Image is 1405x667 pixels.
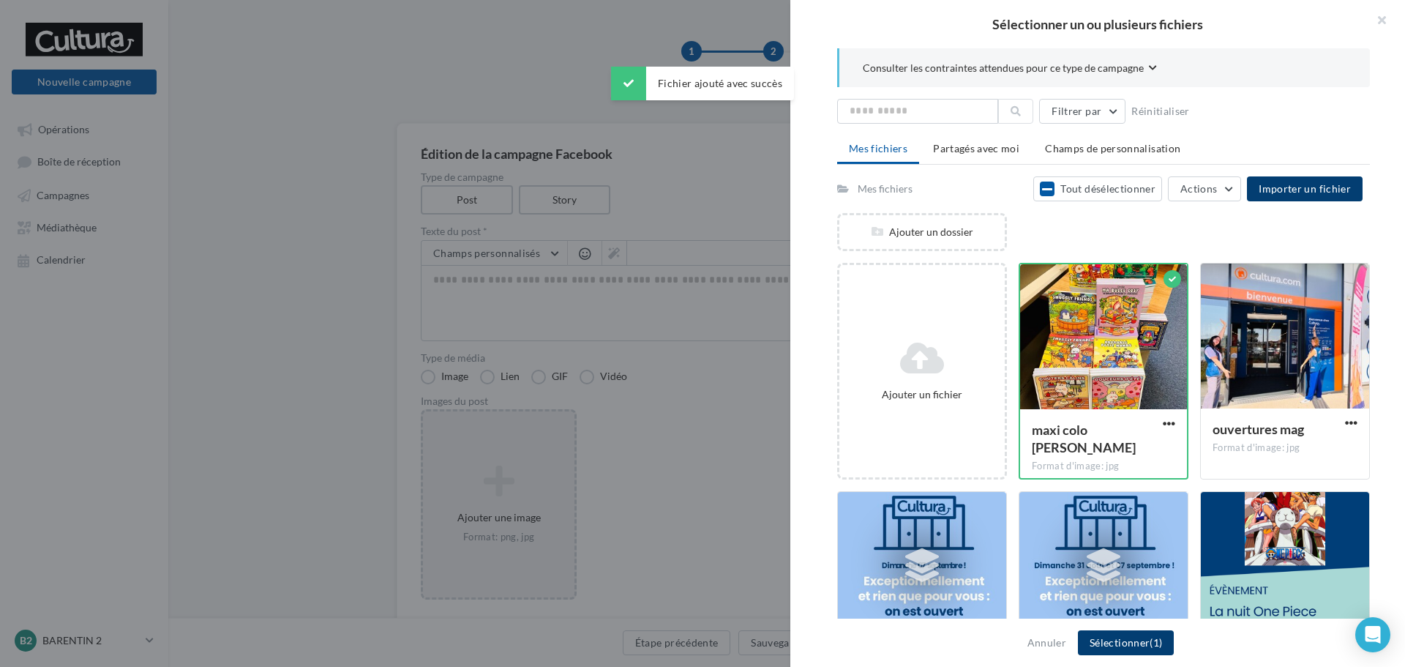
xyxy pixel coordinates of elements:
span: maxi colo julie [1032,422,1136,455]
span: Mes fichiers [849,142,907,154]
span: (1) [1150,636,1162,649]
button: Actions [1168,176,1241,201]
div: Format d'image: jpg [1032,460,1175,473]
div: Fichier ajouté avec succès [611,67,794,100]
div: Mes fichiers [858,182,913,196]
div: Format d'image: jpg [1213,441,1357,455]
button: Sélectionner(1) [1078,630,1174,655]
button: Annuler [1022,634,1072,652]
span: ouvertures mag [1213,421,1304,437]
button: Réinitialiser [1125,103,1196,120]
button: Tout désélectionner [1033,176,1162,201]
h2: Sélectionner un ou plusieurs fichiers [814,18,1382,31]
span: Consulter les contraintes attendues pour ce type de campagne [863,61,1144,75]
span: Champs de personnalisation [1045,142,1180,154]
button: Importer un fichier [1247,176,1363,201]
span: Importer un fichier [1259,182,1351,195]
button: Consulter les contraintes attendues pour ce type de campagne [863,60,1157,78]
span: Actions [1180,182,1217,195]
div: Ajouter un fichier [845,387,999,402]
span: Partagés avec moi [933,142,1019,154]
button: Filtrer par [1039,99,1125,124]
div: Open Intercom Messenger [1355,617,1390,652]
div: Ajouter un dossier [839,225,1005,239]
